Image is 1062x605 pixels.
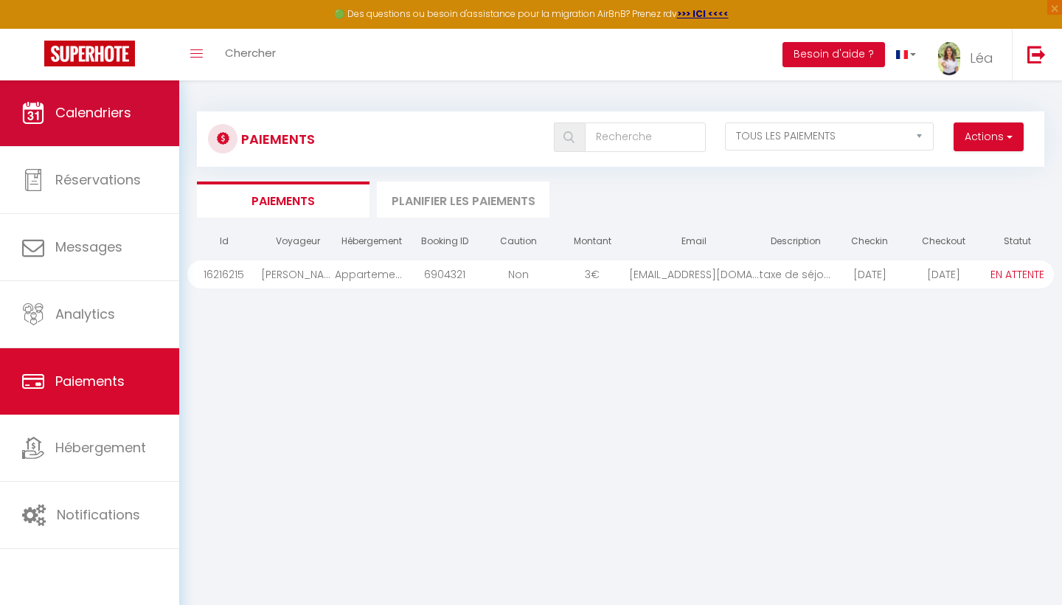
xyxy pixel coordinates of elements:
[1027,45,1046,63] img: logout
[482,229,555,255] th: Caution
[760,260,833,288] div: taxe de séjour
[833,260,906,288] div: [DATE]
[187,260,261,288] div: 16216215
[555,229,629,255] th: Montant
[241,122,315,156] h3: Paiements
[55,103,131,122] span: Calendriers
[261,260,335,288] div: [PERSON_NAME]
[677,7,729,20] a: >>> ICI <<<<
[980,229,1054,255] th: Statut
[261,229,335,255] th: Voyageur
[782,42,885,67] button: Besoin d'aide ?
[585,122,706,152] input: Recherche
[197,181,369,218] li: Paiements
[44,41,135,66] img: Super Booking
[55,238,122,256] span: Messages
[833,229,906,255] th: Checkin
[906,229,980,255] th: Checkout
[57,505,140,524] span: Notifications
[409,260,482,288] div: 6904321
[55,305,115,323] span: Analytics
[55,170,141,189] span: Réservations
[187,229,261,255] th: Id
[335,260,409,288] div: Appartement sécurisé, Clim, Parking
[629,229,759,255] th: Email
[409,229,482,255] th: Booking ID
[482,260,555,288] div: Non
[938,42,960,75] img: ...
[927,29,1012,80] a: ... Léa
[629,260,759,288] div: [EMAIL_ADDRESS][DOMAIN_NAME]...
[970,49,993,67] span: Léa
[954,122,1024,152] button: Actions
[760,229,833,255] th: Description
[377,181,549,218] li: Planifier les paiements
[335,229,409,255] th: Hébergement
[214,29,287,80] a: Chercher
[591,267,600,282] span: €
[906,260,980,288] div: [DATE]
[55,438,146,457] span: Hébergement
[555,260,629,288] div: 3
[225,45,276,60] span: Chercher
[55,372,125,390] span: Paiements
